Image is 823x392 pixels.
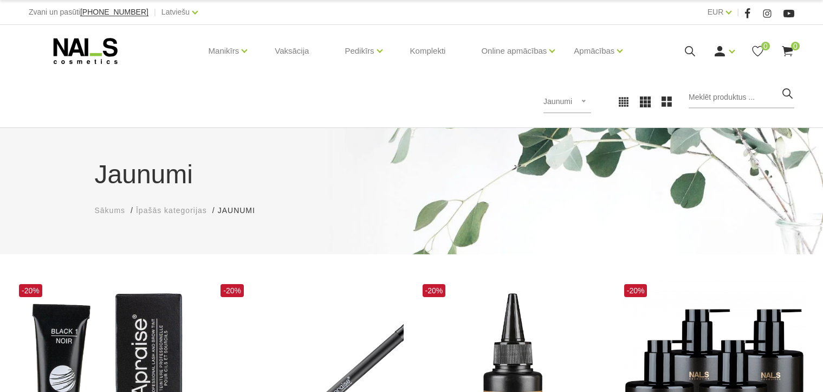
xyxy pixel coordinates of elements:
span: -20% [19,284,42,297]
a: [PHONE_NUMBER] [80,8,148,16]
div: Zvani un pasūti [29,5,148,19]
a: Vaksācija [266,25,317,77]
a: Manikīrs [209,29,239,73]
span: Jaunumi [543,97,572,106]
a: Īpašās kategorijas [136,205,207,216]
h1: Jaunumi [95,155,729,194]
a: Latviešu [161,5,190,18]
span: | [737,5,739,19]
a: Online apmācības [481,29,547,73]
a: Sākums [95,205,126,216]
a: Komplekti [401,25,455,77]
input: Meklēt produktus ... [689,87,794,108]
span: -20% [221,284,244,297]
span: Sākums [95,206,126,215]
a: Apmācības [574,29,614,73]
span: 0 [761,42,770,50]
span: | [154,5,156,19]
a: Pedikīrs [345,29,374,73]
span: 0 [791,42,800,50]
a: EUR [708,5,724,18]
span: Īpašās kategorijas [136,206,207,215]
span: -20% [423,284,446,297]
a: 0 [751,44,764,58]
span: -20% [624,284,647,297]
li: Jaunumi [218,205,266,216]
a: 0 [781,44,794,58]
